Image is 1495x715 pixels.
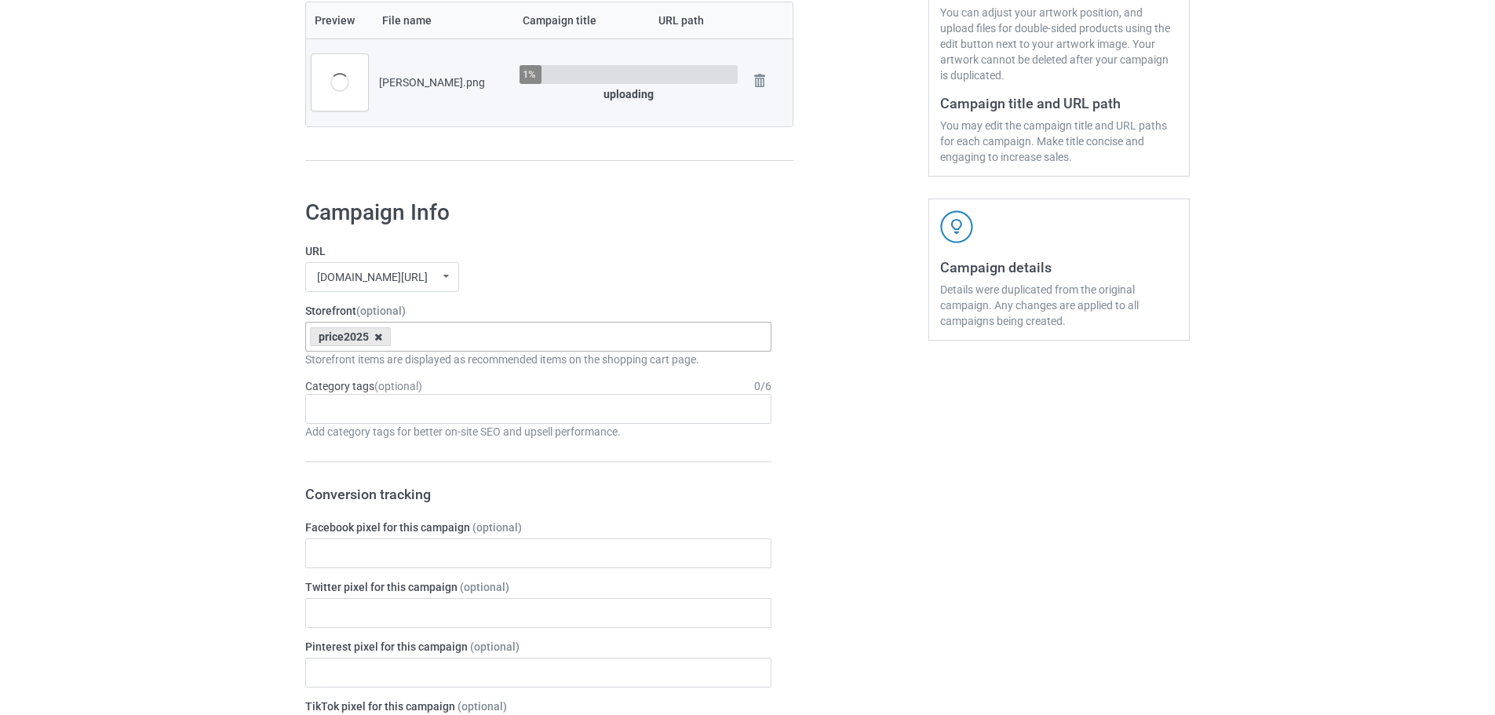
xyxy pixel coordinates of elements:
label: Facebook pixel for this campaign [305,520,771,535]
th: URL path [650,2,743,38]
div: price2025 [310,327,391,346]
img: svg+xml;base64,PD94bWwgdmVyc2lvbj0iMS4wIiBlbmNvZGluZz0iVVRGLTgiPz4KPHN2ZyB3aWR0aD0iNDJweCIgaGVpZ2... [940,210,973,243]
label: URL [305,243,771,259]
div: Details were duplicated from the original campaign. Any changes are applied to all campaigns bein... [940,282,1178,329]
div: You can adjust your artwork position, and upload files for double-sided products using the edit b... [940,5,1178,83]
div: [DOMAIN_NAME][URL] [317,272,428,283]
label: Storefront [305,303,771,319]
span: (optional) [460,581,509,593]
h1: Campaign Info [305,199,771,227]
span: (optional) [458,700,507,713]
div: Storefront items are displayed as recommended items on the shopping cart page. [305,352,771,367]
div: [PERSON_NAME].png [379,75,509,90]
div: 0 / 6 [754,378,771,394]
h3: Conversion tracking [305,485,771,503]
label: Twitter pixel for this campaign [305,579,771,595]
h3: Campaign title and URL path [940,94,1178,112]
th: Campaign title [514,2,650,38]
th: File name [374,2,514,38]
div: 1% [523,69,536,79]
th: Preview [306,2,374,38]
h3: Campaign details [940,258,1178,276]
span: (optional) [356,305,406,317]
span: (optional) [374,380,422,392]
label: TikTok pixel for this campaign [305,699,771,714]
img: svg+xml;base64,PD94bWwgdmVyc2lvbj0iMS4wIiBlbmNvZGluZz0iVVRGLTgiPz4KPHN2ZyB3aWR0aD0iMjhweCIgaGVpZ2... [749,70,771,92]
label: Pinterest pixel for this campaign [305,639,771,655]
div: Add category tags for better on-site SEO and upsell performance. [305,424,771,440]
label: Category tags [305,378,422,394]
div: uploading [520,86,738,102]
span: (optional) [470,640,520,653]
div: You may edit the campaign title and URL paths for each campaign. Make title concise and engaging ... [940,118,1178,165]
span: (optional) [472,521,522,534]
